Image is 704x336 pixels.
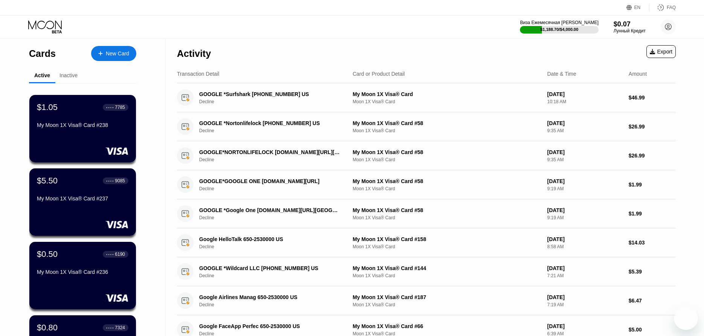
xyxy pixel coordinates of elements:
div: $0.07Лунный Кредит [614,20,646,34]
div: Виза Ежемесячная [PERSON_NAME] [520,20,598,25]
div: ● ● ● ● [106,180,114,182]
div: Moon 1X Visa® Card [353,302,541,307]
div: Inactive [59,72,78,78]
div: 9:19 AM [547,215,622,220]
div: $1.05 [37,102,58,112]
div: Google FaceApp Perfec 650-2530000 US [199,323,341,329]
div: Active [34,72,50,78]
div: Лунный Кредит [614,28,646,34]
div: My Moon 1X Visa® Card #58 [353,149,541,155]
div: Moon 1X Visa® Card [353,99,541,104]
div: Google HelloTalk 650-2530000 USDeclineMy Moon 1X Visa® Card #158Moon 1X Visa® Card[DATE]8:58 AM$1... [177,228,676,257]
iframe: Кнопка запуска окна обмена сообщениями [674,306,698,330]
div: FAQ [649,4,676,11]
div: Google Airlines Manag 650-2530000 US [199,294,341,300]
div: GOOGLE *Surfshark [PHONE_NUMBER] USDeclineMy Moon 1X Visa® CardMoon 1X Visa® Card[DATE]10:18 AM$4... [177,83,676,112]
div: My Moon 1X Visa® Card #58 [353,207,541,213]
div: GOOGLE *Wildcard LLC [PHONE_NUMBER] US [199,265,341,271]
div: Decline [199,215,352,220]
div: $46.99 [629,95,676,101]
div: Decline [199,244,352,249]
div: 6190 [115,252,125,257]
div: My Moon 1X Visa® Card #144 [353,265,541,271]
div: Moon 1X Visa® Card [353,157,541,162]
div: Moon 1X Visa® Card [353,273,541,278]
div: Moon 1X Visa® Card [353,128,541,133]
div: ● ● ● ● [106,253,114,255]
div: $14.03 [629,240,676,246]
div: $0.50● ● ● ●6190My Moon 1X Visa® Card #236 [29,242,136,309]
div: $26.99 [629,153,676,159]
div: Moon 1X Visa® Card [353,215,541,220]
div: $5.00 [629,327,676,333]
div: Transaction Detail [177,71,219,77]
div: My Moon 1X Visa® Card #58 [353,120,541,126]
div: My Moon 1X Visa® Card [353,91,541,97]
div: Google Airlines Manag 650-2530000 USDeclineMy Moon 1X Visa® Card #187Moon 1X Visa® Card[DATE]7:19... [177,286,676,315]
div: 7324 [115,325,125,330]
div: Moon 1X Visa® Card [353,244,541,249]
div: Виза Ежемесячная [PERSON_NAME]$1,188.70/$4,000.00 [520,20,598,34]
div: GOOGLE *Nortonlifelock [PHONE_NUMBER] USDeclineMy Moon 1X Visa® Card #58Moon 1X Visa® Card[DATE]9... [177,112,676,141]
div: $26.99 [629,124,676,130]
div: ● ● ● ● [106,106,114,108]
div: $5.50 [37,176,58,186]
div: 9:35 AM [547,128,622,133]
div: [DATE] [547,236,622,242]
div: $1.05● ● ● ●7785My Moon 1X Visa® Card #238 [29,95,136,162]
div: $1.99 [629,211,676,217]
div: ● ● ● ● [106,327,114,329]
div: 9085 [115,178,125,183]
div: My Moon 1X Visa® Card #187 [353,294,541,300]
div: $0.50 [37,249,58,259]
div: Decline [199,186,352,191]
div: GOOGLE*GOOGLE ONE [DOMAIN_NAME][URL] [199,178,341,184]
div: GOOGLE *Surfshark [PHONE_NUMBER] US [199,91,341,97]
div: EN [634,5,641,10]
div: EN [626,4,649,11]
div: Decline [199,302,352,307]
div: Google HelloTalk 650-2530000 US [199,236,341,242]
div: GOOGLE *Google One [DOMAIN_NAME][URL][GEOGRAPHIC_DATA] [199,207,341,213]
div: 7:21 AM [547,273,622,278]
div: [DATE] [547,323,622,329]
div: $6.47 [629,298,676,304]
div: My Moon 1X Visa® Card #58 [353,178,541,184]
div: [DATE] [547,91,622,97]
div: Export [650,49,672,55]
div: FAQ [667,5,676,10]
div: My Moon 1X Visa® Card #66 [353,323,541,329]
div: Cards [29,48,56,59]
div: Card or Product Detail [353,71,405,77]
div: 8:58 AM [547,244,622,249]
div: [DATE] [547,207,622,213]
div: $0.80 [37,323,58,333]
div: Amount [629,71,647,77]
div: New Card [91,46,136,61]
div: [DATE] [547,178,622,184]
div: Decline [199,273,352,278]
div: $5.50● ● ● ●9085My Moon 1X Visa® Card #237 [29,168,136,236]
div: GOOGLE *Google One [DOMAIN_NAME][URL][GEOGRAPHIC_DATA]DeclineMy Moon 1X Visa® Card #58Moon 1X Vis... [177,199,676,228]
div: New Card [106,50,129,57]
div: [DATE] [547,120,622,126]
div: GOOGLE*NORTONLIFELOCK [DOMAIN_NAME][URL][GEOGRAPHIC_DATA]DeclineMy Moon 1X Visa® Card #58Moon 1X ... [177,141,676,170]
div: My Moon 1X Visa® Card #238 [37,122,128,128]
div: $5.39 [629,269,676,275]
div: My Moon 1X Visa® Card #237 [37,195,128,202]
div: GOOGLE *Nortonlifelock [PHONE_NUMBER] US [199,120,341,126]
div: 9:19 AM [547,186,622,191]
div: [DATE] [547,294,622,300]
div: 9:35 AM [547,157,622,162]
div: Decline [199,99,352,104]
div: Date & Time [547,71,576,77]
div: $1,188.70/$4,000.00 [540,27,578,32]
div: 10:18 AM [547,99,622,104]
div: My Moon 1X Visa® Card #158 [353,236,541,242]
div: Export [646,45,676,58]
div: $1.99 [629,182,676,188]
div: [DATE] [547,265,622,271]
div: GOOGLE*GOOGLE ONE [DOMAIN_NAME][URL]DeclineMy Moon 1X Visa® Card #58Moon 1X Visa® Card[DATE]9:19 ... [177,170,676,199]
div: My Moon 1X Visa® Card #236 [37,269,128,275]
